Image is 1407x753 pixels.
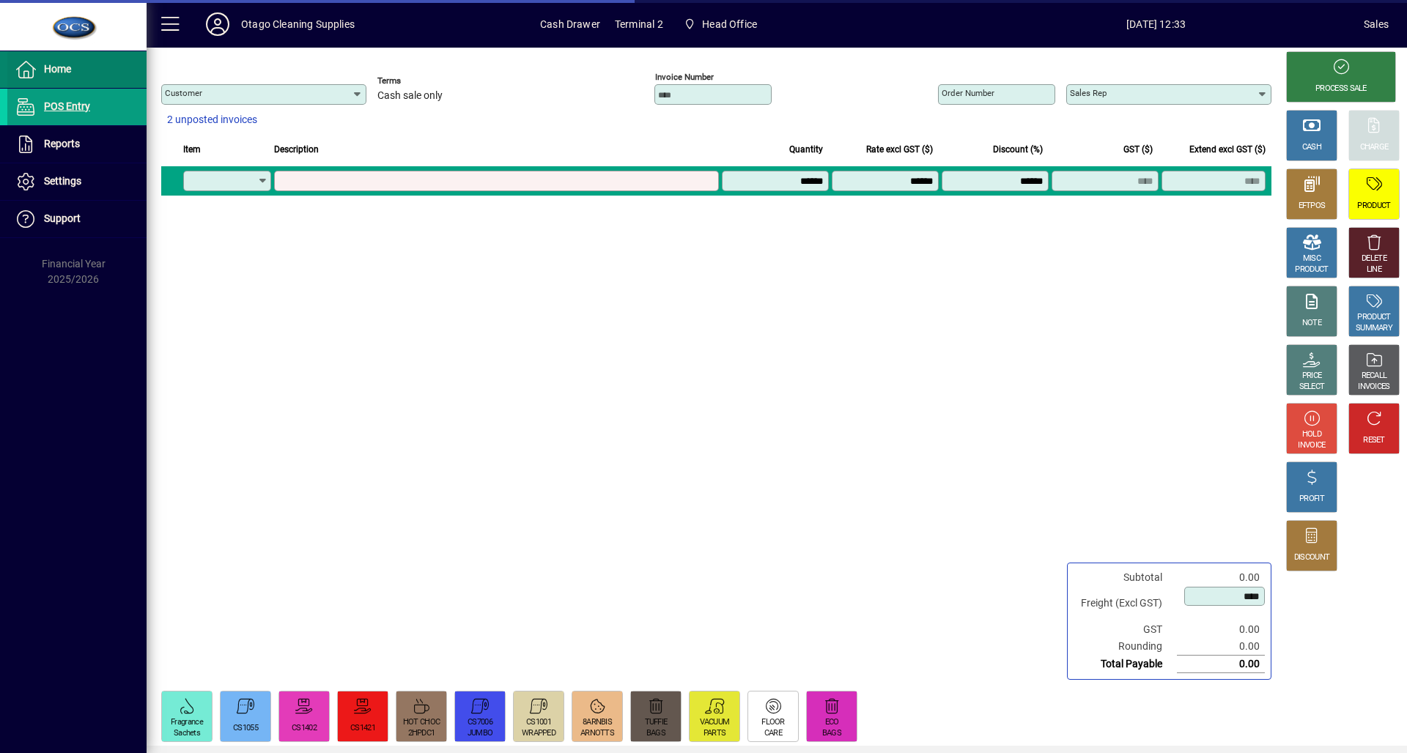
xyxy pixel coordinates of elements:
[171,717,203,728] div: Fragrance
[7,201,147,237] a: Support
[44,63,71,75] span: Home
[1299,382,1325,393] div: SELECT
[165,88,202,98] mat-label: Customer
[1360,142,1389,153] div: CHARGE
[233,723,258,734] div: CS1055
[526,717,551,728] div: CS1001
[703,728,726,739] div: PARTS
[274,141,319,157] span: Description
[1294,552,1329,563] div: DISCOUNT
[408,728,435,739] div: 2HPDC1
[825,717,839,728] div: ECO
[183,141,201,157] span: Item
[1074,638,1177,656] td: Rounding
[1302,429,1321,440] div: HOLD
[1358,382,1389,393] div: INVOICES
[377,90,443,102] span: Cash sale only
[7,126,147,163] a: Reports
[44,138,80,149] span: Reports
[1074,569,1177,586] td: Subtotal
[161,107,263,133] button: 2 unposted invoices
[1295,264,1328,275] div: PRODUCT
[1303,253,1321,264] div: MISC
[1315,84,1367,94] div: PROCESS SALE
[645,717,668,728] div: TUFFIE
[1070,88,1107,98] mat-label: Sales rep
[1362,371,1387,382] div: RECALL
[194,11,241,37] button: Profile
[403,717,440,728] div: HOT CHOC
[1357,312,1390,323] div: PRODUCT
[1074,586,1177,621] td: Freight (Excl GST)
[646,728,665,739] div: BAGS
[1177,656,1265,673] td: 0.00
[1302,142,1321,153] div: CASH
[700,717,730,728] div: VACUUM
[1302,318,1321,329] div: NOTE
[7,51,147,88] a: Home
[167,112,257,127] span: 2 unposted invoices
[1074,656,1177,673] td: Total Payable
[789,141,823,157] span: Quantity
[580,728,614,739] div: ARNOTTS
[44,100,90,112] span: POS Entry
[1367,264,1381,275] div: LINE
[1123,141,1153,157] span: GST ($)
[1298,440,1325,451] div: INVOICE
[7,163,147,200] a: Settings
[655,72,714,82] mat-label: Invoice number
[1299,494,1324,505] div: PROFIT
[583,717,612,728] div: 8ARNBIS
[1356,323,1392,334] div: SUMMARY
[1299,201,1326,212] div: EFTPOS
[350,723,375,734] div: CS1421
[292,723,317,734] div: CS1402
[241,12,355,36] div: Otago Cleaning Supplies
[615,12,663,36] span: Terminal 2
[1177,621,1265,638] td: 0.00
[1189,141,1266,157] span: Extend excl GST ($)
[44,212,81,224] span: Support
[866,141,933,157] span: Rate excl GST ($)
[1302,371,1322,382] div: PRICE
[540,12,600,36] span: Cash Drawer
[948,12,1364,36] span: [DATE] 12:33
[468,728,493,739] div: JUMBO
[1074,621,1177,638] td: GST
[702,12,757,36] span: Head Office
[764,728,782,739] div: CARE
[993,141,1043,157] span: Discount (%)
[522,728,555,739] div: WRAPPED
[174,728,200,739] div: Sachets
[761,717,785,728] div: FLOOR
[1357,201,1390,212] div: PRODUCT
[678,11,763,37] span: Head Office
[1177,638,1265,656] td: 0.00
[1363,435,1385,446] div: RESET
[44,175,81,187] span: Settings
[942,88,994,98] mat-label: Order number
[468,717,492,728] div: CS7006
[1177,569,1265,586] td: 0.00
[1362,253,1386,264] div: DELETE
[822,728,841,739] div: BAGS
[377,76,465,86] span: Terms
[1364,12,1389,36] div: Sales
